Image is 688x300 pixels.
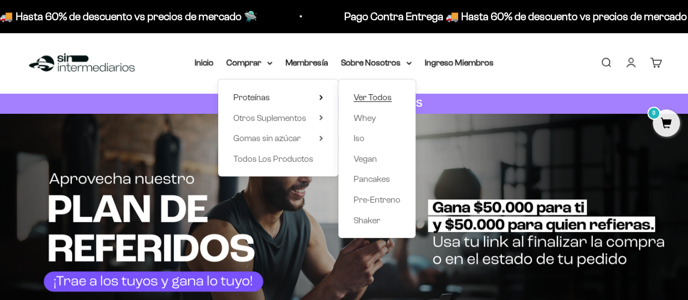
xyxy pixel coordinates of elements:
summary: Comprar [227,56,272,70]
mark: 0 [647,107,660,120]
a: Pancakes [354,172,400,186]
summary: Gomas sin azúcar [233,131,323,145]
span: Whey [354,113,376,123]
a: 0 [653,118,680,130]
a: Todos Los Productos [233,152,323,166]
summary: Sobre Nosotros [341,56,412,70]
span: Pre-Entreno [354,195,400,204]
a: Pre-Entreno [354,193,400,207]
a: Inicio [195,58,214,67]
a: Ingreso Miembros [425,58,494,67]
a: Whey [354,111,400,125]
a: Iso [354,131,400,145]
span: Pancakes [354,174,390,183]
span: Vegan [354,154,377,163]
summary: Otros Suplementos [233,111,323,125]
span: Iso [354,133,364,143]
span: Todos Los Productos [233,154,313,163]
span: Shaker [354,216,380,225]
a: Membresía [286,58,328,67]
summary: Proteínas [233,90,323,105]
a: Vegan [354,152,400,166]
span: Gomas sin azúcar [233,133,301,143]
span: Ver Todos [354,93,392,102]
a: Ver Todos [354,90,400,105]
a: Shaker [354,213,400,228]
span: Proteínas [233,93,270,102]
span: Otros Suplementos [233,113,306,123]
